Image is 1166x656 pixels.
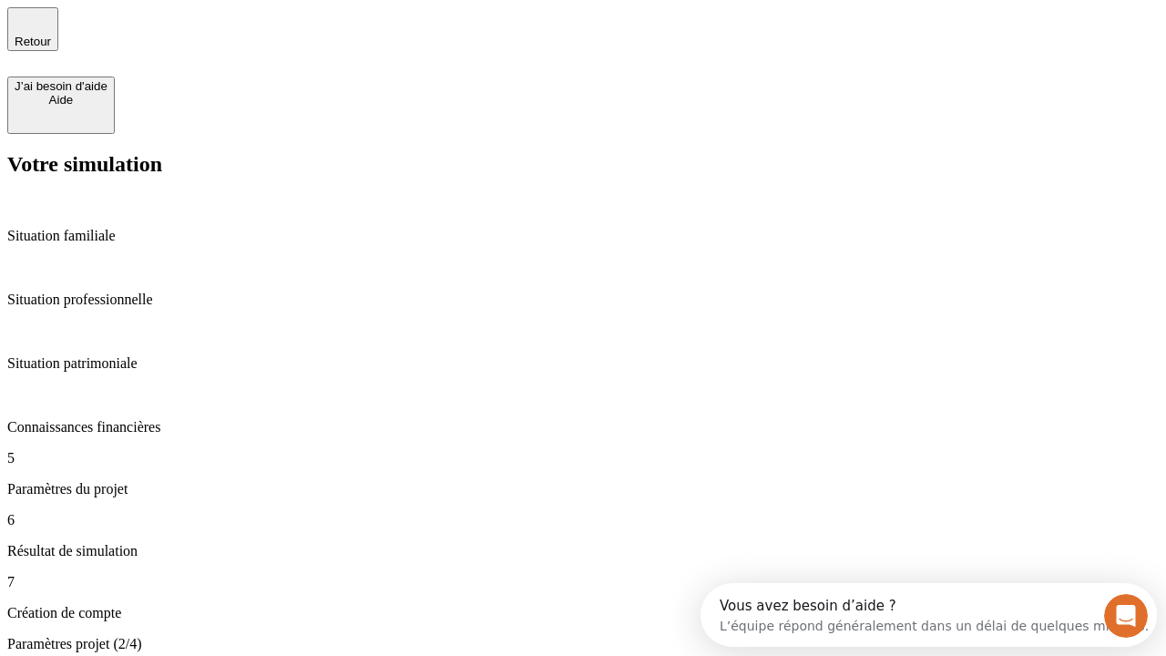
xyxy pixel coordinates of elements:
[1104,594,1148,638] iframe: Intercom live chat
[701,583,1157,647] iframe: Intercom live chat discovery launcher
[7,512,1159,528] p: 6
[7,292,1159,308] p: Situation professionnelle
[7,605,1159,621] p: Création de compte
[7,450,1159,466] p: 5
[19,15,448,30] div: Vous avez besoin d’aide ?
[7,419,1159,436] p: Connaissances financières
[7,228,1159,244] p: Situation familiale
[7,7,58,51] button: Retour
[7,574,1159,590] p: 7
[7,355,1159,372] p: Situation patrimoniale
[15,79,107,93] div: J’ai besoin d'aide
[15,35,51,48] span: Retour
[7,543,1159,559] p: Résultat de simulation
[7,481,1159,497] p: Paramètres du projet
[15,93,107,107] div: Aide
[7,77,115,134] button: J’ai besoin d'aideAide
[7,7,502,57] div: Ouvrir le Messenger Intercom
[7,636,1159,652] p: Paramètres projet (2/4)
[7,152,1159,177] h2: Votre simulation
[19,30,448,49] div: L’équipe répond généralement dans un délai de quelques minutes.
